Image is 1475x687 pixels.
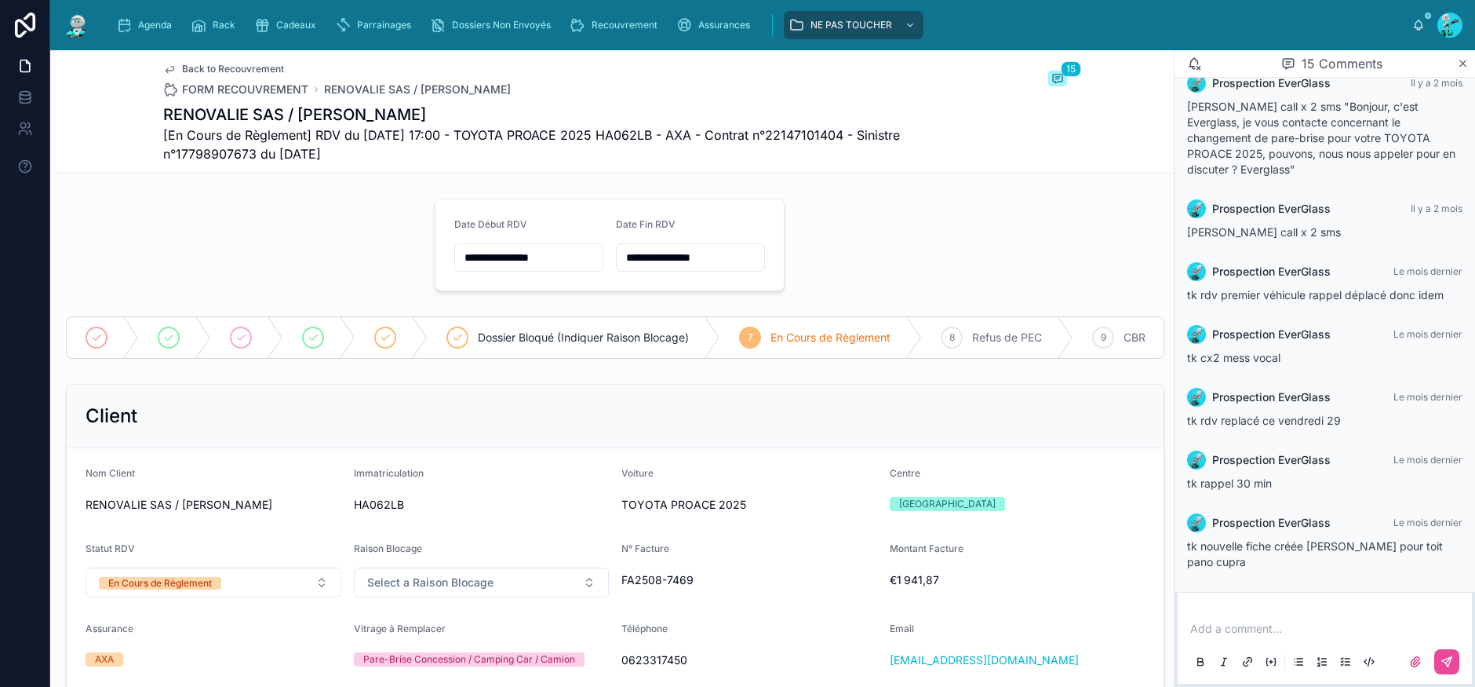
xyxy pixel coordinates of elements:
[810,19,892,31] span: NE PAS TOUCHER
[249,11,327,39] a: Cadeaux
[1187,100,1455,176] span: [PERSON_NAME] call x 2 sms "Bonjour, c'est Everglass, je vous contacte concernant le changement d...
[1212,264,1331,280] span: Prospection EverGlass
[163,63,284,75] a: Back to Recouvrement
[354,467,424,479] span: Immatriculation
[86,404,137,429] h2: Client
[1187,539,1443,568] span: tk nouvelle fiche créée [PERSON_NAME] pour toit pano cupra
[748,331,753,344] span: 7
[182,82,308,97] span: FORM RECOUVREMENT
[1061,61,1081,77] span: 15
[163,126,949,163] span: [En Cours de Règlement] RDV du [DATE] 17:00 - TOYOTA PROACE 2025 HA062LB - AXA - Contrat n°221471...
[354,623,446,634] span: Vitrage à Remplacer
[621,623,668,634] span: Téléphone
[354,568,610,597] button: Select Button
[565,11,668,39] a: Recouvrement
[86,467,135,479] span: Nom Client
[1302,54,1382,73] span: 15 Comments
[1393,517,1462,528] span: Le mois dernier
[1187,477,1272,490] span: tk rappel 30 min
[1393,265,1462,277] span: Le mois dernier
[1187,288,1444,301] span: tk rdv premier véhicule rappel déplacé donc idem
[621,497,877,513] span: TOYOTA PROACE 2025
[1212,452,1331,468] span: Prospection EverGlass
[890,652,1079,668] a: [EMAIL_ADDRESS][DOMAIN_NAME]
[1393,454,1462,466] span: Le mois dernier
[108,577,212,590] div: En Cours de Règlement
[899,497,996,511] div: [GEOGRAPHIC_DATA]
[330,11,422,39] a: Parrainages
[890,467,920,479] span: Centre
[86,497,341,513] span: RENOVALIE SAS / [PERSON_NAME]
[354,543,422,554] span: Raison Blocage
[592,19,657,31] span: Recouvrement
[784,11,923,39] a: NE PAS TOUCHER
[357,19,411,31] span: Parrainages
[86,568,341,597] button: Select Button
[452,19,551,31] span: Dossiers Non Envoyés
[1411,203,1462,214] span: Il y a 2 mois
[890,623,914,634] span: Email
[213,19,235,31] span: Rack
[1212,515,1331,531] span: Prospection EverGlass
[86,623,133,634] span: Assurance
[186,11,246,39] a: Rack
[354,497,610,513] span: HA062LB
[621,652,877,668] span: 0623317450
[1411,77,1462,89] span: Il y a 2 mois
[770,330,890,345] span: En Cours de Règlement
[138,19,172,31] span: Agenda
[95,652,114,667] div: AXA
[1187,225,1341,239] span: [PERSON_NAME] call x 2 sms
[621,543,669,554] span: N° Facture
[163,104,949,126] h1: RENOVALIE SAS / [PERSON_NAME]
[621,467,654,479] span: Voiture
[890,543,963,554] span: Montant Facture
[454,218,527,230] span: Date Début RDV
[324,82,511,97] a: RENOVALIE SAS / [PERSON_NAME]
[425,11,562,39] a: Dossiers Non Envoyés
[1187,351,1280,364] span: tk cx2 mess vocal
[1212,75,1331,91] span: Prospection EverGlass
[363,652,575,667] div: Pare-Brise Concession / Camping Car / Camion
[111,11,183,39] a: Agenda
[1393,328,1462,340] span: Le mois dernier
[1212,389,1331,405] span: Prospection EverGlass
[949,331,955,344] span: 8
[1393,391,1462,403] span: Le mois dernier
[367,575,493,590] span: Select a Raison Blocage
[1212,327,1331,342] span: Prospection EverGlass
[104,8,1412,42] div: scrollable content
[698,19,750,31] span: Assurances
[1101,331,1106,344] span: 9
[616,218,676,230] span: Date Fin RDV
[478,330,689,345] span: Dossier Bloqué (Indiquer Raison Blocage)
[1124,330,1145,345] span: CBR
[1187,414,1341,427] span: tk rdv replacé ce vendredi 29
[890,572,1145,588] span: €1 941,87
[1212,201,1331,217] span: Prospection EverGlass
[276,19,316,31] span: Cadeaux
[1048,71,1067,90] button: 15
[621,572,877,588] span: FA2508-7469
[86,543,135,554] span: Statut RDV
[972,330,1042,345] span: Refus de PEC
[182,63,284,75] span: Back to Recouvrement
[163,82,308,97] a: FORM RECOUVREMENT
[672,11,761,39] a: Assurances
[63,13,91,38] img: App logo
